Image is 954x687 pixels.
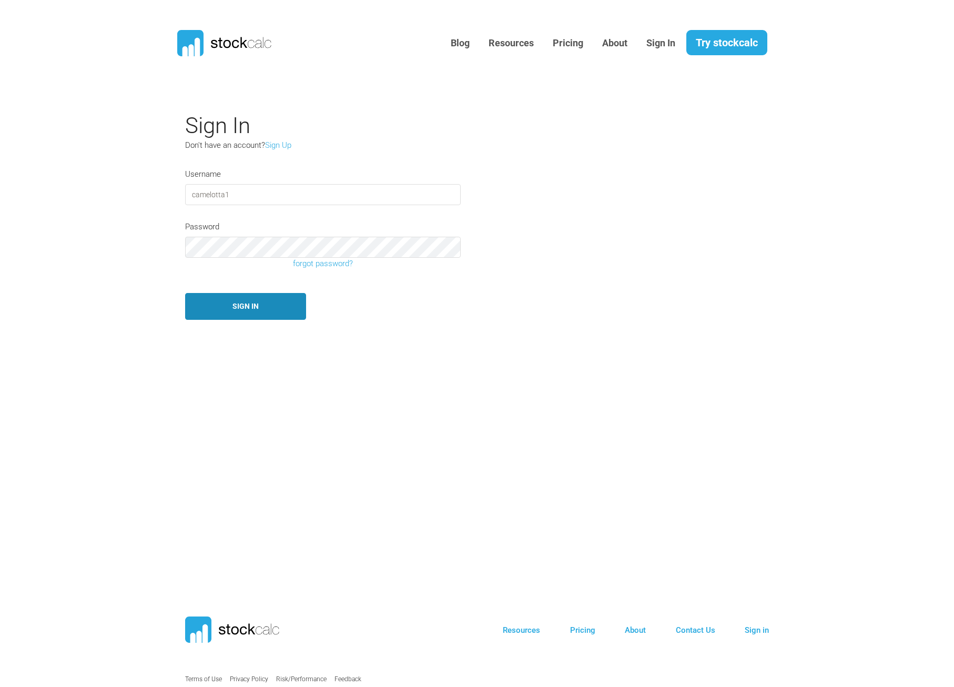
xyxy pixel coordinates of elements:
a: Feedback [334,675,361,683]
a: About [594,31,635,56]
a: Sign Up [265,140,291,150]
a: Pricing [545,31,591,56]
label: Username [185,168,221,180]
a: Risk/Performance [276,675,327,683]
a: Contact Us [676,625,715,635]
a: Sign In [638,31,683,56]
a: Resources [481,31,542,56]
a: Resources [503,625,540,635]
a: Blog [443,31,478,56]
p: Don't have an account? [185,139,427,151]
h2: Sign In [185,113,669,139]
a: Pricing [570,625,595,635]
a: Privacy Policy [230,675,268,683]
a: Sign in [745,625,769,635]
a: Terms of Use [185,675,222,683]
a: Try stockcalc [686,30,767,55]
button: Sign In [185,293,306,320]
a: About [625,625,646,635]
a: forgot password? [177,258,469,270]
label: Password [185,221,219,233]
